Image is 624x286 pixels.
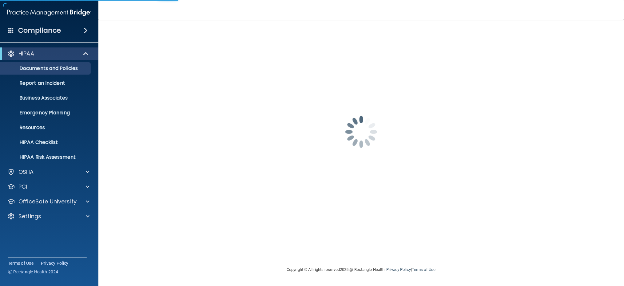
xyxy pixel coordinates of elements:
iframe: Drift Widget Chat Controller [518,243,617,267]
p: HIPAA [18,50,34,57]
span: Ⓒ Rectangle Health 2024 [8,269,58,275]
p: Resources [4,125,88,131]
p: HIPAA Checklist [4,139,88,145]
a: PCI [7,183,89,190]
a: Settings [7,213,89,220]
a: Privacy Policy [41,260,69,266]
h4: Compliance [18,26,61,35]
a: HIPAA [7,50,89,57]
p: Business Associates [4,95,88,101]
p: HIPAA Risk Assessment [4,154,88,160]
p: Report an Incident [4,80,88,86]
a: OfficeSafe University [7,198,89,205]
a: Terms of Use [412,267,435,272]
a: OSHA [7,168,89,176]
p: OfficeSafe University [18,198,77,205]
img: PMB logo [7,6,91,19]
p: OSHA [18,168,34,176]
p: Emergency Planning [4,110,88,116]
a: Privacy Policy [387,267,411,272]
p: Settings [18,213,41,220]
a: Terms of Use [8,260,34,266]
p: PCI [18,183,27,190]
p: Documents and Policies [4,65,88,71]
div: Copyright © All rights reserved 2025 @ Rectangle Health | | [249,260,474,280]
img: spinner.e123f6fc.gif [331,101,392,163]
